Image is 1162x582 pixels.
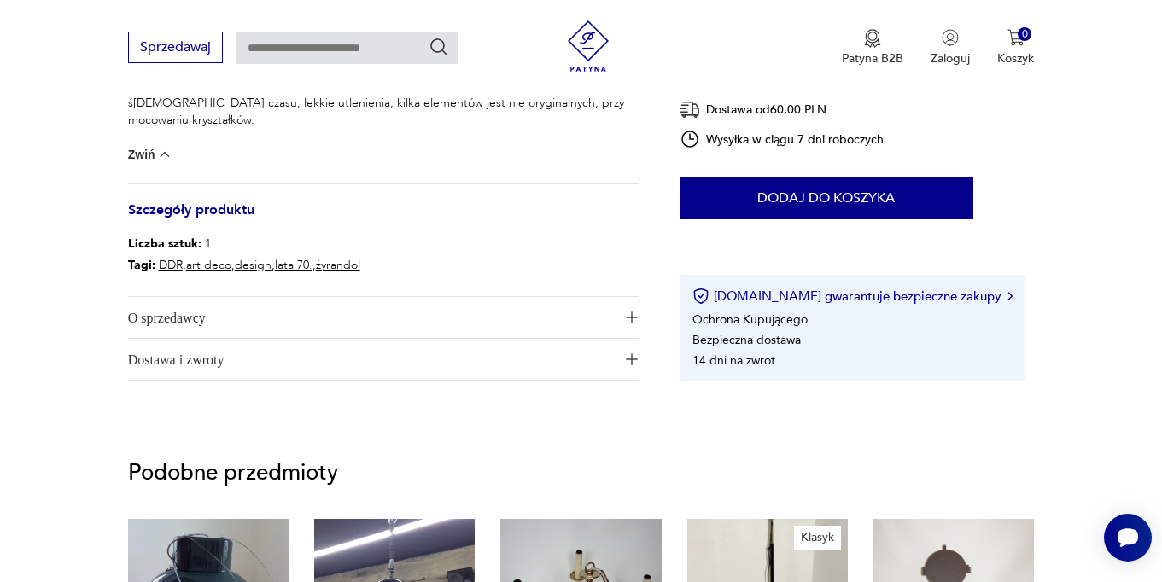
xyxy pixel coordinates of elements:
[429,37,449,57] button: Szukaj
[128,32,223,63] button: Sprzedawaj
[128,43,223,55] a: Sprzedawaj
[128,297,616,338] span: O sprzedawcy
[692,288,1013,305] button: [DOMAIN_NAME] gwarantuje bezpieczne zakupy
[692,331,801,347] li: Bezpieczna dostawa
[1007,292,1013,300] img: Ikona strzałki w prawo
[316,257,360,273] a: żyrandol
[563,20,614,72] img: Patyna - sklep z meblami i dekoracjami vintage
[842,50,903,67] p: Patyna B2B
[275,257,312,273] a: lata 70.
[186,257,231,273] a: art deco
[159,257,183,273] a: DDR
[128,78,639,146] p: Żyrandol kryształowy z lat 70. Lampa w stanie dobrym posiada typowe ś[DEMOGRAPHIC_DATA] czasu, le...
[235,257,272,273] a: design
[842,29,903,67] a: Ikona medaluPatyna B2B
[680,99,885,120] div: Dostawa od 60,00 PLN
[128,233,360,254] p: 1
[128,236,201,252] b: Liczba sztuk:
[128,339,616,380] span: Dostawa i zwroty
[1018,27,1032,42] div: 0
[128,339,639,380] button: Ikona plusaDostawa i zwroty
[156,146,173,163] img: chevron down
[1104,514,1152,562] iframe: Smartsupp widget button
[997,29,1034,67] button: 0Koszyk
[128,146,173,163] button: Zwiń
[931,29,970,67] button: Zaloguj
[626,353,638,365] img: Ikona plusa
[942,29,959,46] img: Ikonka użytkownika
[128,254,360,276] p: , , , ,
[997,50,1034,67] p: Koszyk
[692,352,775,368] li: 14 dni na zwrot
[128,463,1035,483] p: Podobne przedmioty
[692,311,808,327] li: Ochrona Kupującego
[680,99,700,120] img: Ikona dostawy
[842,29,903,67] button: Patyna B2B
[128,297,639,338] button: Ikona plusaO sprzedawcy
[626,311,638,323] img: Ikona plusa
[864,29,881,48] img: Ikona medalu
[128,257,155,273] b: Tagi:
[931,50,970,67] p: Zaloguj
[1007,29,1025,46] img: Ikona koszyka
[692,288,709,305] img: Ikona certyfikatu
[680,129,885,149] div: Wysyłka w ciągu 7 dni roboczych
[680,177,973,219] button: Dodaj do koszyka
[128,205,639,233] h3: Szczegóły produktu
